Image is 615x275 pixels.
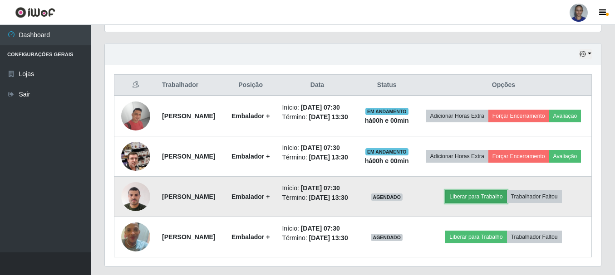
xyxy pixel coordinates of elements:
[371,193,403,201] span: AGENDADO
[231,153,270,160] strong: Embalador +
[358,75,415,96] th: Status
[282,224,352,233] li: Início:
[282,112,352,122] li: Término:
[301,104,340,111] time: [DATE] 07:30
[121,211,150,263] img: 1734287030319.jpeg
[309,194,348,201] time: [DATE] 13:30
[371,234,403,241] span: AGENDADO
[488,150,549,163] button: Forçar Encerramento
[309,113,348,121] time: [DATE] 13:30
[426,150,488,163] button: Adicionar Horas Extra
[282,193,352,203] li: Término:
[225,75,277,96] th: Posição
[416,75,592,96] th: Opções
[301,144,340,151] time: [DATE] 07:30
[282,143,352,153] li: Início:
[231,112,270,120] strong: Embalador +
[121,130,150,182] img: 1699235527028.jpeg
[282,183,352,193] li: Início:
[426,110,488,122] button: Adicionar Horas Extra
[162,233,215,241] strong: [PERSON_NAME]
[445,231,507,243] button: Liberar para Trabalho
[162,112,215,120] strong: [PERSON_NAME]
[365,157,409,164] strong: há 00 h e 00 min
[507,231,562,243] button: Trabalhador Faltou
[445,190,507,203] button: Liberar para Trabalho
[365,117,409,124] strong: há 00 h e 00 min
[231,193,270,200] strong: Embalador +
[549,150,581,163] button: Avaliação
[488,110,549,122] button: Forçar Encerramento
[309,154,348,161] time: [DATE] 13:30
[365,148,408,155] span: EM ANDAMENTO
[276,75,358,96] th: Data
[162,193,215,200] strong: [PERSON_NAME]
[301,184,340,192] time: [DATE] 07:30
[507,190,562,203] button: Trabalhador Faltou
[282,153,352,162] li: Término:
[282,103,352,112] li: Início:
[157,75,225,96] th: Trabalhador
[231,233,270,241] strong: Embalador +
[162,153,215,160] strong: [PERSON_NAME]
[309,234,348,241] time: [DATE] 13:30
[121,177,150,216] img: 1731166648549.jpeg
[15,7,55,18] img: CoreUI Logo
[365,108,408,115] span: EM ANDAMENTO
[282,233,352,243] li: Término:
[121,101,150,130] img: 1710898857944.jpeg
[549,110,581,122] button: Avaliação
[301,225,340,232] time: [DATE] 07:30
